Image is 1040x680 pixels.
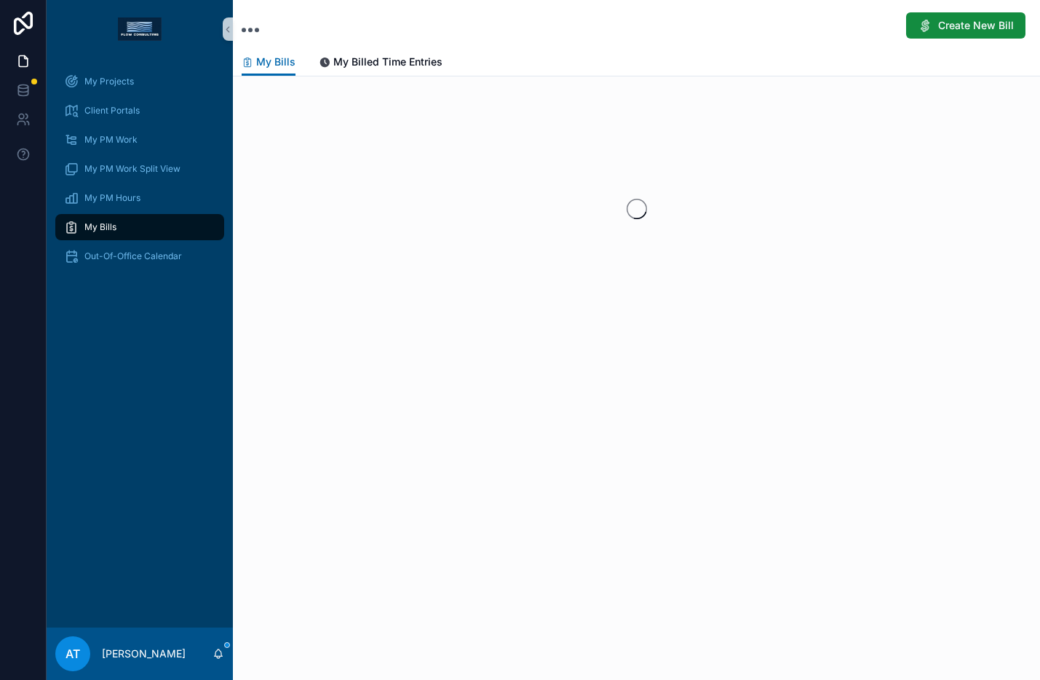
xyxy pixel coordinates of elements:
[55,214,224,240] a: My Bills
[102,647,186,661] p: [PERSON_NAME]
[55,127,224,153] a: My PM Work
[84,134,138,146] span: My PM Work
[333,55,442,69] span: My Billed Time Entries
[242,49,295,76] a: My Bills
[55,185,224,211] a: My PM Hours
[938,18,1014,33] span: Create New Bill
[84,76,134,87] span: My Projects
[55,243,224,269] a: Out-Of-Office Calendar
[906,12,1025,39] button: Create New Bill
[84,250,182,262] span: Out-Of-Office Calendar
[55,98,224,124] a: Client Portals
[118,17,162,41] img: App logo
[66,645,80,663] span: AT
[84,192,140,204] span: My PM Hours
[319,49,442,78] a: My Billed Time Entries
[84,221,116,233] span: My Bills
[55,156,224,182] a: My PM Work Split View
[84,163,180,175] span: My PM Work Split View
[55,68,224,95] a: My Projects
[47,58,233,288] div: scrollable content
[256,55,295,69] span: My Bills
[84,105,140,116] span: Client Portals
